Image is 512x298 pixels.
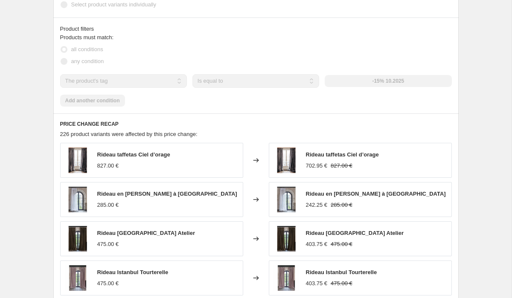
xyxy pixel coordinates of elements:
[97,191,237,197] span: Rideau en [PERSON_NAME] à [GEOGRAPHIC_DATA]
[331,240,352,249] strike: 475.00 €
[65,187,90,212] img: majorque-ambiance_80x.jpg
[97,269,169,275] span: Rideau Istanbul Tourterelle
[273,187,299,212] img: majorque-ambiance_80x.jpg
[65,148,90,173] img: rideau-taffetas-le-monde-sauvage_557ba26c-5960-4011-9883-1f854f856cf0_80x.jpg
[306,162,328,170] div: 702.95 €
[306,269,377,275] span: Rideau Istanbul Tourterelle
[97,230,195,236] span: Rideau [GEOGRAPHIC_DATA] Atelier
[71,46,103,52] span: all conditions
[331,279,352,288] strike: 475.00 €
[306,279,328,288] div: 403.75 €
[306,151,379,158] span: Rideau taffetas Ciel d’orage
[97,201,119,209] div: 285.00 €
[273,226,299,252] img: rideau-atelier-ouvert_80x.jpg
[306,240,328,249] div: 403.75 €
[273,148,299,173] img: rideau-taffetas-le-monde-sauvage_557ba26c-5960-4011-9883-1f854f856cf0_80x.jpg
[97,279,119,288] div: 475.00 €
[97,162,119,170] div: 827.00 €
[60,131,198,137] span: 226 product variants were affected by this price change:
[306,191,446,197] span: Rideau en [PERSON_NAME] à [GEOGRAPHIC_DATA]
[65,226,90,252] img: rideau-atelier-ouvert_80x.jpg
[273,265,299,291] img: rideau-istanbul-tourterelle-236415_80x.jpg
[60,25,452,33] div: Product filters
[306,201,328,209] div: 242.25 €
[60,121,452,127] h6: PRICE CHANGE RECAP
[65,265,90,291] img: rideau-istanbul-tourterelle-236415_80x.jpg
[306,230,404,236] span: Rideau [GEOGRAPHIC_DATA] Atelier
[331,162,352,170] strike: 827.00 €
[97,240,119,249] div: 475.00 €
[71,1,156,8] span: Select product variants individually
[331,201,352,209] strike: 285.00 €
[71,58,104,64] span: any condition
[97,151,170,158] span: Rideau taffetas Ciel d’orage
[60,34,114,41] span: Products must match:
